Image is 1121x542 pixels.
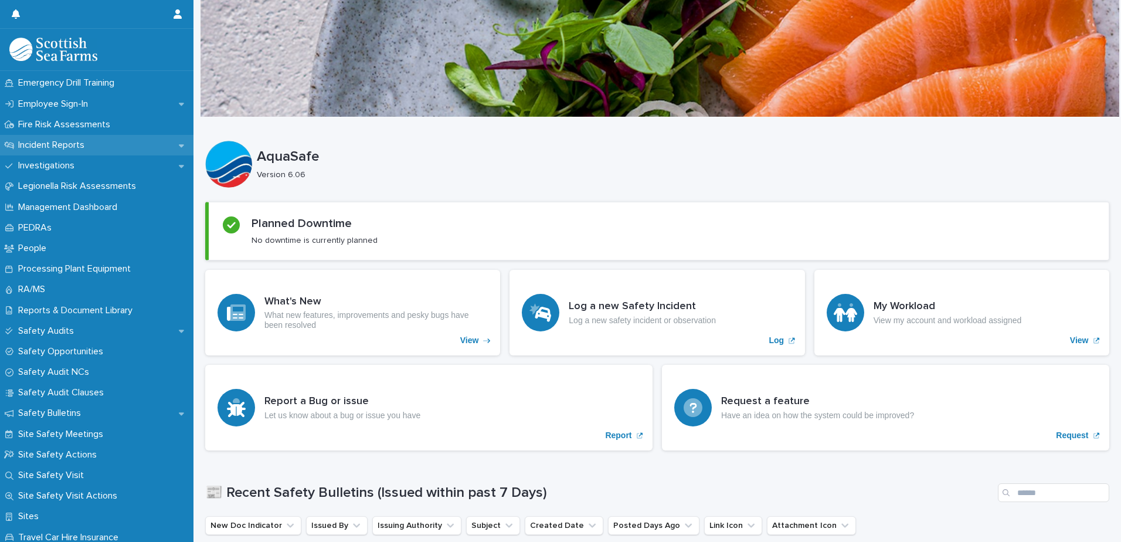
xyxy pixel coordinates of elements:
[205,516,301,535] button: New Doc Indicator
[13,284,55,295] p: RA/MS
[569,316,716,326] p: Log a new safety incident or observation
[509,270,804,355] a: Log
[662,365,1109,450] a: Request
[13,263,140,275] p: Processing Plant Equipment
[264,296,488,309] h3: What's New
[13,511,48,522] p: Sites
[13,326,83,337] p: Safety Audits
[874,316,1022,326] p: View my account and workload assigned
[569,300,716,313] h3: Log a new Safety Incident
[608,516,699,535] button: Posted Days Ago
[13,470,93,481] p: Site Safety Visit
[205,485,993,502] h1: 📰 Recent Safety Bulletins (Issued within past 7 Days)
[13,367,98,378] p: Safety Audit NCs
[998,483,1109,502] input: Search
[767,516,856,535] button: Attachment Icon
[13,181,145,192] p: Legionella Risk Assessments
[721,411,914,421] p: Have an idea on how the system could be improved?
[306,516,368,535] button: Issued By
[264,395,420,408] h3: Report a Bug or issue
[1056,431,1088,441] p: Request
[13,387,113,398] p: Safety Audit Clauses
[13,140,94,151] p: Incident Reports
[525,516,603,535] button: Created Date
[13,99,97,110] p: Employee Sign-In
[13,119,120,130] p: Fire Risk Assessments
[874,300,1022,313] h3: My Workload
[372,516,461,535] button: Issuing Authority
[721,395,914,408] h3: Request a feature
[13,429,113,440] p: Site Safety Meetings
[13,222,61,233] p: PEDRAs
[769,336,784,345] p: Log
[814,270,1109,355] a: View
[257,148,1105,165] p: AquaSafe
[257,170,1100,180] p: Version 6.06
[9,38,97,61] img: bPIBxiqnSb2ggTQWdOVV
[13,202,127,213] p: Management Dashboard
[264,411,420,421] p: Let us know about a bug or issue you have
[252,235,378,246] p: No downtime is currently planned
[264,310,488,330] p: What new features, improvements and pesky bugs have been resolved
[605,431,631,441] p: Report
[205,365,653,450] a: Report
[13,305,142,316] p: Reports & Document Library
[13,346,113,357] p: Safety Opportunities
[13,160,84,171] p: Investigations
[13,243,56,254] p: People
[466,516,520,535] button: Subject
[1070,336,1089,345] p: View
[13,490,127,502] p: Site Safety Visit Actions
[460,336,479,345] p: View
[205,270,500,355] a: View
[704,516,762,535] button: Link Icon
[13,408,90,419] p: Safety Bulletins
[252,216,352,231] h2: Planned Downtime
[13,449,106,460] p: Site Safety Actions
[13,77,124,89] p: Emergency Drill Training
